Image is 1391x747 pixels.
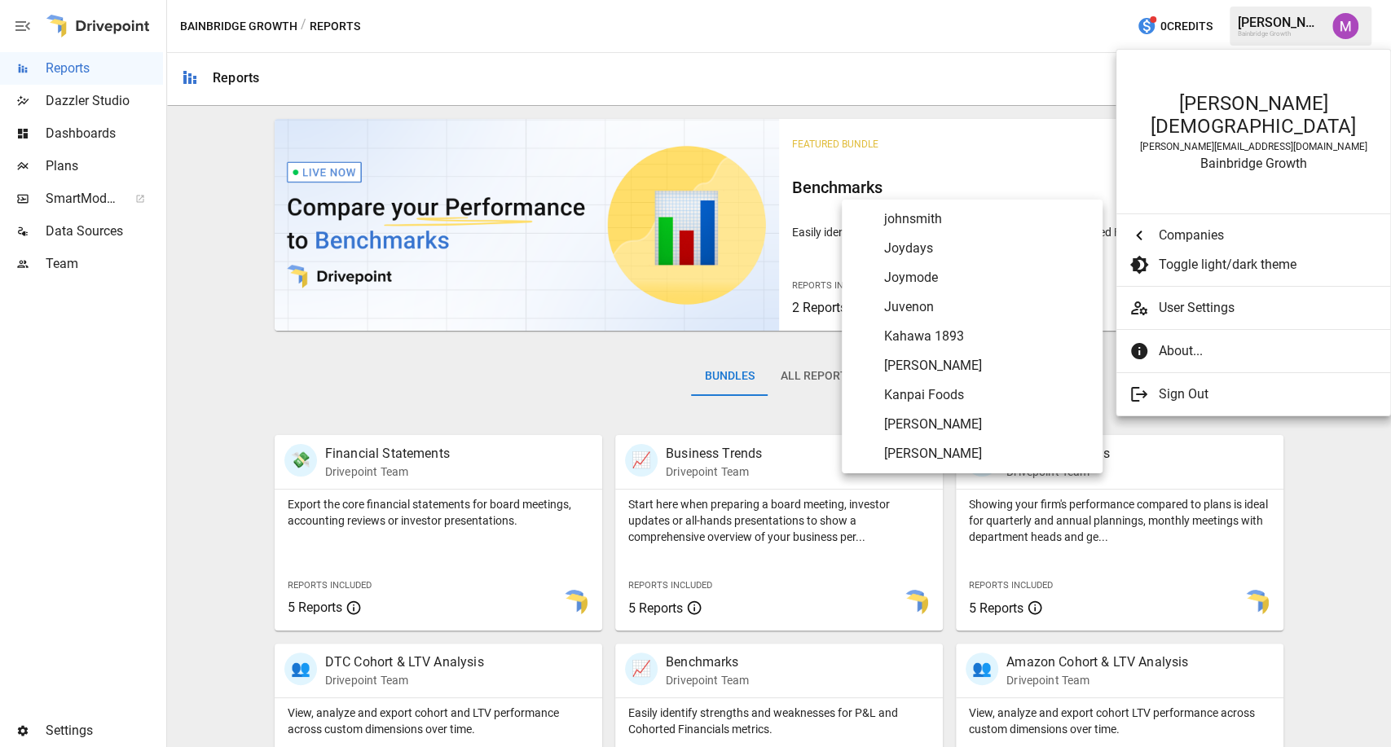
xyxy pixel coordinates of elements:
div: [PERSON_NAME][EMAIL_ADDRESS][DOMAIN_NAME] [1133,141,1374,152]
span: About... [1159,341,1364,361]
div: Bainbridge Growth [1133,156,1374,171]
span: johnsmith [884,209,1089,229]
span: Joydays [884,239,1089,258]
span: [PERSON_NAME] [884,356,1089,376]
span: [PERSON_NAME] [884,415,1089,434]
span: Kanpai Foods [884,385,1089,405]
span: Kahawa 1893 [884,327,1089,346]
span: Companies [1159,226,1364,245]
div: [PERSON_NAME][DEMOGRAPHIC_DATA] [1133,92,1374,138]
span: Juvenon [884,297,1089,317]
span: User Settings [1159,298,1377,318]
span: Toggle light/dark theme [1159,255,1364,275]
span: Sign Out [1159,384,1364,404]
span: [PERSON_NAME] [884,444,1089,464]
span: Joymode [884,268,1089,288]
